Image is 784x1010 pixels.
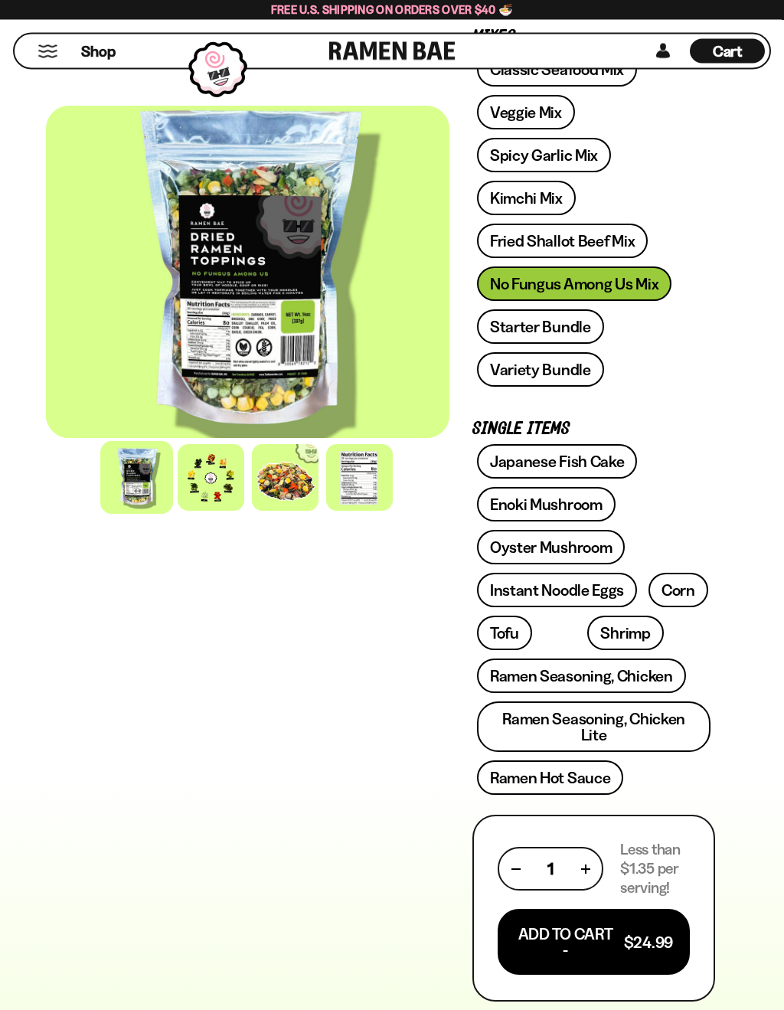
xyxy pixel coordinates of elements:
span: Free U.S. Shipping on Orders over $40 🍜 [271,2,514,17]
a: Ramen Hot Sauce [477,761,624,796]
a: Tofu [477,616,532,651]
a: Instant Noodle Eggs [477,574,637,608]
a: Kimchi Mix [477,181,576,216]
a: Japanese Fish Cake [477,445,638,479]
a: Starter Bundle [477,310,604,345]
a: Enoki Mushroom [477,488,616,522]
a: Oyster Mushroom [477,531,626,565]
a: Ramen Seasoning, Chicken [477,659,686,694]
a: Spicy Garlic Mix [477,139,611,173]
a: Shrimp [587,616,663,651]
a: Corn [648,574,708,608]
span: 1 [547,860,554,879]
a: Shop [81,39,116,64]
button: Add To Cart - $24.99 [498,910,690,976]
p: Less than $1.35 per serving! [620,841,690,898]
span: Cart [713,42,743,60]
a: Veggie Mix [477,96,575,130]
a: Variety Bundle [477,353,604,387]
div: Cart [690,34,765,68]
span: Shop [81,41,116,62]
a: Ramen Seasoning, Chicken Lite [477,702,711,753]
a: Fried Shallot Beef Mix [477,224,648,259]
button: Mobile Menu Trigger [38,45,58,58]
p: Single Items [472,423,715,437]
